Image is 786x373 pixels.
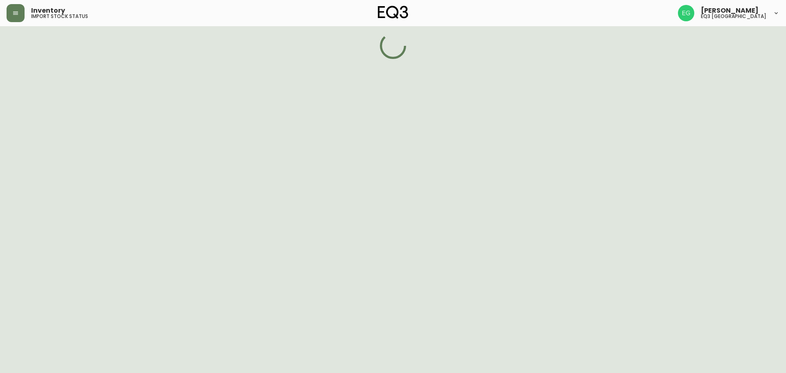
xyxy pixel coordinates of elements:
img: db11c1629862fe82d63d0774b1b54d2b [678,5,694,21]
span: [PERSON_NAME] [701,7,759,14]
h5: import stock status [31,14,88,19]
img: logo [378,6,408,19]
span: Inventory [31,7,65,14]
h5: eq3 [GEOGRAPHIC_DATA] [701,14,766,19]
